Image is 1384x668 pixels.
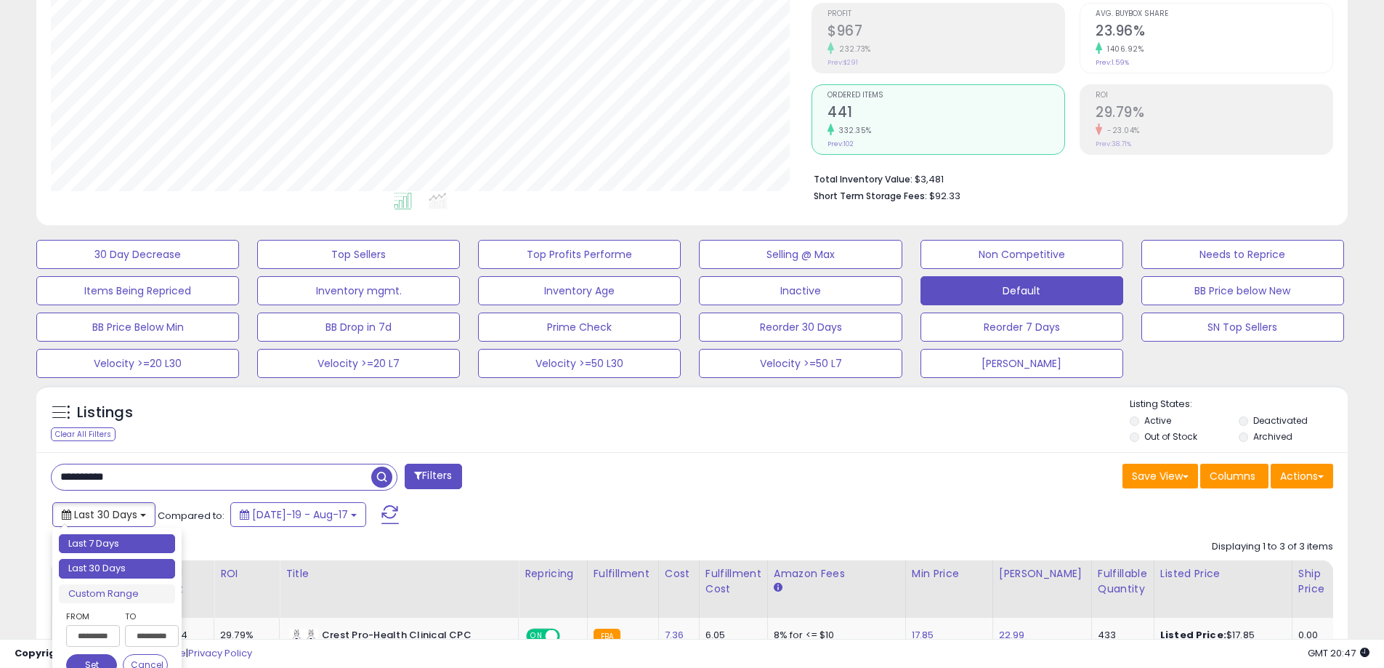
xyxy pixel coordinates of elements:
[158,509,224,523] span: Compared to:
[1160,566,1286,582] div: Listed Price
[699,276,902,305] button: Inactive
[1122,464,1198,488] button: Save View
[827,92,1064,100] span: Ordered Items
[920,240,1123,269] button: Non Competitive
[912,566,987,582] div: Min Price
[1102,44,1144,55] small: 1406.92%
[699,313,902,342] button: Reorder 30 Days
[125,609,168,624] label: To
[1096,23,1332,42] h2: 23.96%
[920,313,1123,342] button: Reorder 7 Days
[188,646,252,660] a: Privacy Policy
[827,58,858,67] small: Prev: $291
[74,507,137,522] span: Last 30 Days
[52,502,155,527] button: Last 30 Days
[699,240,902,269] button: Selling @ Max
[525,566,581,582] div: Repricing
[257,349,460,378] button: Velocity >=20 L7
[1144,414,1171,427] label: Active
[230,502,366,527] button: [DATE]-19 - Aug-17
[705,566,761,597] div: Fulfillment Cost
[36,349,239,378] button: Velocity >=20 L30
[478,313,681,342] button: Prime Check
[36,313,239,342] button: BB Price Below Min
[834,44,871,55] small: 232.73%
[155,566,208,597] div: Total Profit
[1096,92,1332,100] span: ROI
[920,349,1123,378] button: [PERSON_NAME]
[36,276,239,305] button: Items Being Repriced
[59,584,175,604] li: Custom Range
[1200,464,1268,488] button: Columns
[1271,464,1333,488] button: Actions
[1141,240,1344,269] button: Needs to Reprice
[66,609,117,624] label: From
[774,566,899,582] div: Amazon Fees
[1253,430,1292,443] label: Archived
[257,313,460,342] button: BB Drop in 7d
[15,647,252,661] div: seller snap | |
[257,240,460,269] button: Top Sellers
[1096,10,1332,18] span: Avg. Buybox Share
[36,240,239,269] button: 30 Day Decrease
[252,507,348,522] span: [DATE]-19 - Aug-17
[834,125,872,136] small: 332.35%
[405,464,461,489] button: Filters
[814,173,912,185] b: Total Inventory Value:
[1210,469,1255,483] span: Columns
[699,349,902,378] button: Velocity >=50 L7
[814,190,927,202] b: Short Term Storage Fees:
[827,10,1064,18] span: Profit
[1144,430,1197,443] label: Out of Stock
[1141,276,1344,305] button: BB Price below New
[1298,566,1327,597] div: Ship Price
[51,427,116,441] div: Clear All Filters
[478,276,681,305] button: Inventory Age
[1308,646,1369,660] span: 2025-09-17 20:47 GMT
[1096,104,1332,124] h2: 29.79%
[929,189,960,203] span: $92.33
[774,582,782,595] small: Amazon Fees.
[1212,540,1333,554] div: Displaying 1 to 3 of 3 items
[1102,125,1140,136] small: -23.04%
[827,23,1064,42] h2: $967
[59,534,175,554] li: Last 7 Days
[594,566,652,582] div: Fulfillment
[478,240,681,269] button: Top Profits Performe
[1096,58,1129,67] small: Prev: 1.59%
[220,566,273,582] div: ROI
[920,276,1123,305] button: Default
[827,104,1064,124] h2: 441
[1130,398,1348,411] p: Listing States:
[1096,140,1131,148] small: Prev: 38.71%
[77,403,133,423] h5: Listings
[814,169,1322,187] li: $3,481
[1098,566,1148,597] div: Fulfillable Quantity
[1253,414,1308,427] label: Deactivated
[59,559,175,579] li: Last 30 Days
[257,276,460,305] button: Inventory mgmt.
[665,566,693,582] div: Cost
[999,566,1085,582] div: [PERSON_NAME]
[1141,313,1344,342] button: SN Top Sellers
[478,349,681,378] button: Velocity >=50 L30
[286,566,512,582] div: Title
[827,140,854,148] small: Prev: 102
[15,646,68,660] strong: Copyright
